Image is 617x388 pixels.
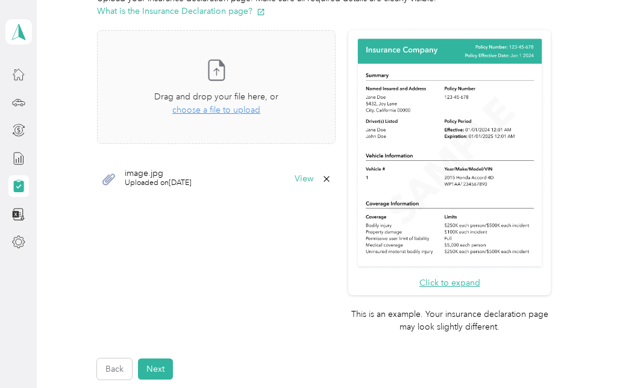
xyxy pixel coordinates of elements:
[355,37,545,270] img: Sample insurance declaration
[419,277,480,289] button: Click to expand
[125,169,192,178] span: image.jpg
[138,358,173,380] button: Next
[97,5,265,17] button: What is the Insurance Declaration page?
[348,308,551,333] p: This is an example. Your insurance declaration page may look slightly different.
[295,175,313,183] button: View
[550,321,617,388] iframe: Everlance-gr Chat Button Frame
[98,31,335,143] span: Drag and drop your file here, orchoose a file to upload
[97,358,132,380] button: Back
[172,105,260,115] span: choose a file to upload
[125,178,192,189] span: Uploaded on [DATE]
[154,92,278,102] span: Drag and drop your file here, or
